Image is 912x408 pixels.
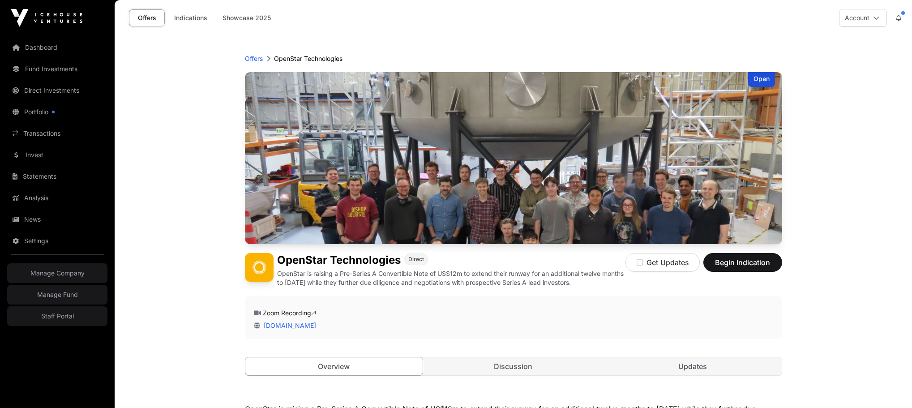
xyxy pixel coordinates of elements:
a: Showcase 2025 [217,9,277,26]
a: Direct Investments [7,81,107,100]
img: OpenStar Technologies [245,253,274,282]
a: Offers [129,9,165,26]
a: Manage Company [7,263,107,283]
a: Analysis [7,188,107,208]
a: [DOMAIN_NAME] [260,322,316,329]
a: Invest [7,145,107,165]
div: Open [748,72,775,87]
p: OpenStar Technologies [274,54,343,63]
a: Zoom Recording [263,309,316,317]
button: Account [839,9,887,27]
a: Staff Portal [7,306,107,326]
a: Begin Indication [703,262,782,271]
a: Transactions [7,124,107,143]
p: OpenStar is raising a Pre-Series A Convertible Note of US$12m to extend their runway for an addit... [277,269,625,287]
a: Overview [245,357,424,376]
a: Portfolio [7,102,107,122]
span: Direct [408,256,424,263]
a: Dashboard [7,38,107,57]
img: Icehouse Ventures Logo [11,9,82,27]
nav: Tabs [245,357,782,375]
a: News [7,210,107,229]
a: Statements [7,167,107,186]
a: Updates [604,357,782,375]
a: Indications [168,9,213,26]
h1: OpenStar Technologies [277,253,401,267]
button: Get Updates [625,253,700,272]
img: OpenStar Technologies [245,72,782,244]
button: Begin Indication [703,253,782,272]
a: Settings [7,231,107,251]
a: Offers [245,54,263,63]
a: Manage Fund [7,285,107,305]
a: Fund Investments [7,59,107,79]
span: Begin Indication [715,257,771,268]
a: Discussion [424,357,602,375]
